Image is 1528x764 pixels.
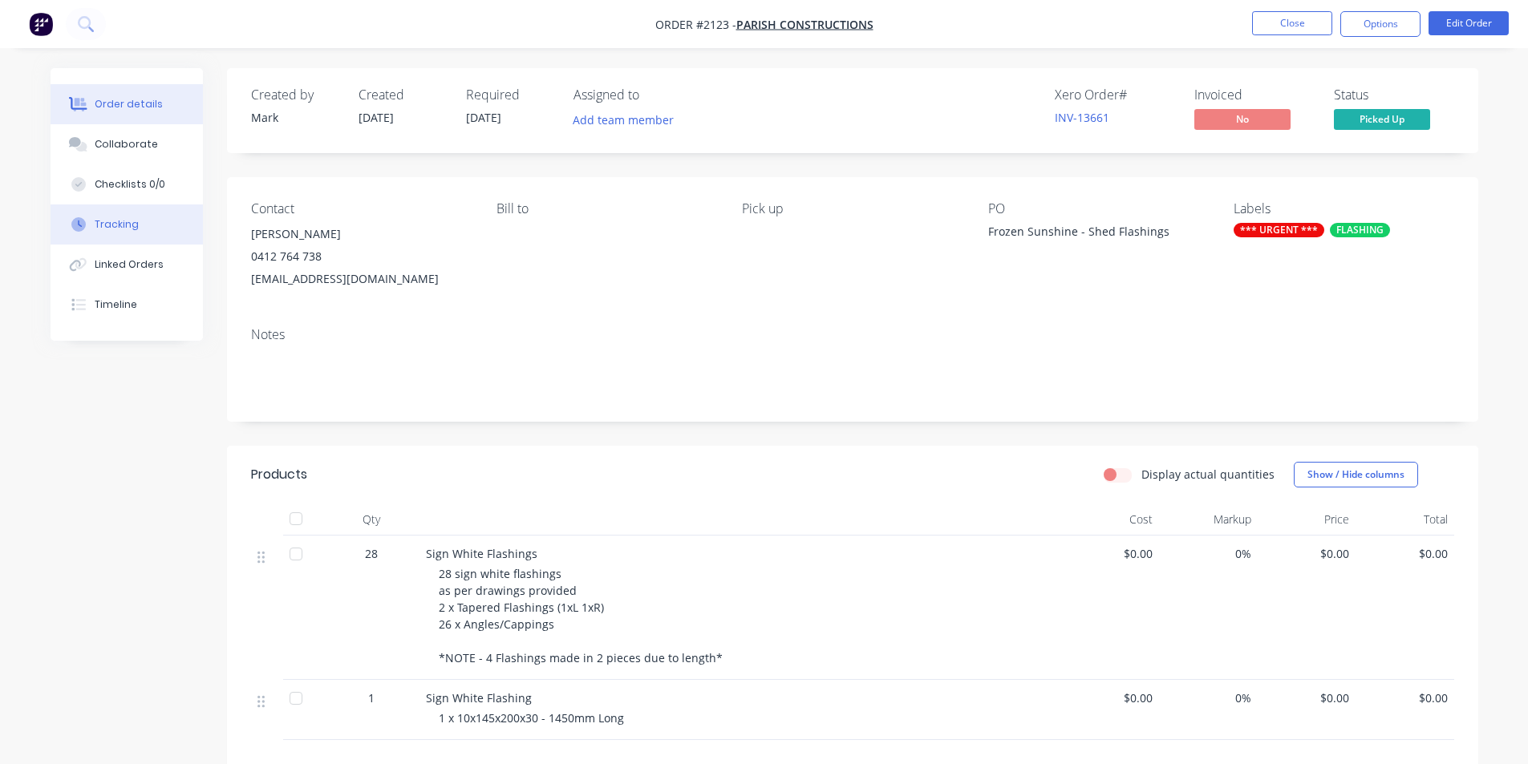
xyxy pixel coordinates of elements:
[1252,11,1332,35] button: Close
[1141,466,1275,483] label: Display actual quantities
[95,177,165,192] div: Checklists 0/0
[1165,689,1251,706] span: 0%
[29,12,53,36] img: Factory
[574,109,683,131] button: Add team member
[51,164,203,204] button: Checklists 0/0
[251,223,471,245] div: [PERSON_NAME]
[251,465,307,484] div: Products
[988,223,1189,245] div: Frozen Sunshine - Shed Flashings
[95,297,137,312] div: Timeline
[359,110,394,125] span: [DATE]
[1334,109,1430,133] button: Picked Up
[51,84,203,124] button: Order details
[655,17,736,32] span: Order #2123 -
[1159,503,1258,536] div: Markup
[1165,545,1251,562] span: 0%
[51,204,203,245] button: Tracking
[368,689,375,706] span: 1
[95,257,164,272] div: Linked Orders
[251,327,1454,342] div: Notes
[323,503,419,536] div: Qty
[1055,110,1109,125] a: INV-13661
[564,109,682,131] button: Add team member
[1068,689,1153,706] span: $0.00
[1340,11,1421,37] button: Options
[51,245,203,285] button: Linked Orders
[439,566,723,665] span: 28 sign white flashings as per drawings provided 2 x Tapered Flashings (1xL 1xR) 26 x Angles/Capp...
[736,17,873,32] a: PARISH CONSTRUCTIONS
[365,545,378,562] span: 28
[742,201,962,216] div: Pick up
[439,710,624,726] span: 1 x 10x145x200x30 - 1450mm Long
[251,245,471,268] div: 0412 764 738
[1068,545,1153,562] span: $0.00
[95,217,139,232] div: Tracking
[426,546,537,561] span: Sign White Flashings
[574,87,734,103] div: Assigned to
[1330,223,1390,237] div: FLASHING
[1294,462,1418,487] button: Show / Hide columns
[1362,689,1448,706] span: $0.00
[1334,87,1454,103] div: Status
[1264,689,1350,706] span: $0.00
[1356,503,1454,536] div: Total
[95,97,163,111] div: Order details
[496,201,716,216] div: Bill to
[1258,503,1356,536] div: Price
[466,87,554,103] div: Required
[359,87,447,103] div: Created
[1264,545,1350,562] span: $0.00
[251,109,339,126] div: Mark
[426,690,532,705] span: Sign White Flashing
[251,268,471,290] div: [EMAIL_ADDRESS][DOMAIN_NAME]
[1362,545,1448,562] span: $0.00
[466,110,501,125] span: [DATE]
[1061,503,1160,536] div: Cost
[95,137,158,152] div: Collaborate
[1234,201,1453,216] div: Labels
[1429,11,1509,35] button: Edit Order
[251,201,471,216] div: Contact
[51,285,203,325] button: Timeline
[1334,109,1430,129] span: Picked Up
[988,201,1208,216] div: PO
[251,87,339,103] div: Created by
[251,223,471,290] div: [PERSON_NAME]0412 764 738[EMAIL_ADDRESS][DOMAIN_NAME]
[1194,109,1291,129] span: No
[51,124,203,164] button: Collaborate
[1194,87,1315,103] div: Invoiced
[1055,87,1175,103] div: Xero Order #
